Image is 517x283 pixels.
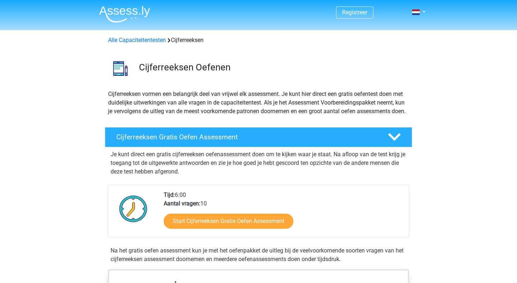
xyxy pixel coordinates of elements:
a: Cijferreeksen Gratis Oefen Assessment [102,127,415,147]
a: Alle Capaciteitentesten [108,37,166,43]
a: Registreer [342,9,367,16]
img: cijferreeksen [105,53,136,84]
p: Cijferreeksen vormen een belangrijk deel van vrijwel elk assessment. Je kunt hier direct een grat... [108,90,409,116]
b: Aantal vragen: [164,200,200,207]
div: Cijferreeksen [105,36,412,45]
div: Na het gratis oefen assessment kun je met het oefenpakket de uitleg bij de veelvoorkomende soorte... [108,246,409,264]
img: Assessly [99,6,150,23]
p: Je kunt direct een gratis cijferreeksen oefenassessment doen om te kijken waar je staat. Na afloo... [111,150,406,176]
h3: Cijferreeksen Oefenen [139,62,406,73]
b: Tijd: [164,191,175,198]
h4: Cijferreeksen Gratis Oefen Assessment [116,133,376,141]
img: Klok [115,191,152,227]
a: Start Cijferreeksen Gratis Oefen Assessment [164,214,293,229]
div: 6:00 10 [158,191,409,237]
